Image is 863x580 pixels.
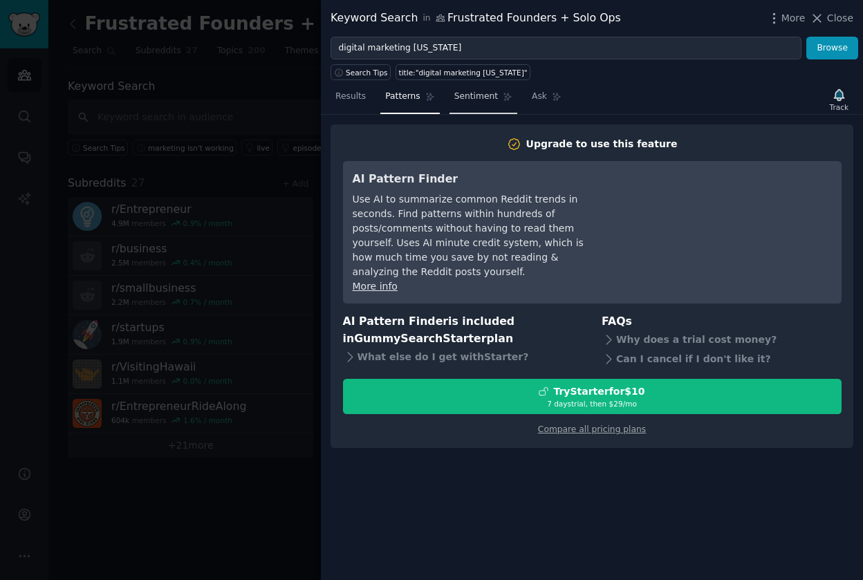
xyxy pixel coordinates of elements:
div: Upgrade to use this feature [526,137,678,151]
span: Sentiment [454,91,498,103]
a: Ask [527,86,566,114]
iframe: YouTube video player [624,171,832,274]
div: Use AI to summarize common Reddit trends in seconds. Find patterns within hundreds of posts/comme... [353,192,605,279]
a: title:"digital marketing [US_STATE]" [396,64,530,80]
span: in [423,12,430,25]
span: Patterns [385,91,420,103]
a: Compare all pricing plans [538,424,646,434]
div: What else do I get with Starter ? [343,347,583,366]
button: Track [825,85,853,114]
input: Try a keyword related to your business [331,37,801,60]
div: Track [830,102,848,112]
button: Browse [806,37,858,60]
span: Results [335,91,366,103]
span: Search Tips [346,68,388,77]
button: TryStarterfor$107 daystrial, then $29/mo [343,379,842,414]
h3: FAQs [602,313,842,330]
button: Search Tips [331,64,391,80]
button: Close [810,11,853,26]
div: Can I cancel if I don't like it? [602,350,842,369]
span: Close [827,11,853,26]
a: Sentiment [449,86,517,114]
span: Ask [532,91,547,103]
h3: AI Pattern Finder [353,171,605,188]
span: More [781,11,806,26]
div: Why does a trial cost money? [602,330,842,350]
div: 7 days trial, then $ 29 /mo [344,399,841,409]
div: title:"digital marketing [US_STATE]" [399,68,528,77]
a: More info [353,281,398,292]
span: GummySearch Starter [354,332,486,345]
div: Try Starter for $10 [553,384,644,399]
a: Patterns [380,86,439,114]
h3: AI Pattern Finder is included in plan [343,313,583,347]
button: More [767,11,806,26]
a: Results [331,86,371,114]
div: Keyword Search Frustrated Founders + Solo Ops [331,10,621,27]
